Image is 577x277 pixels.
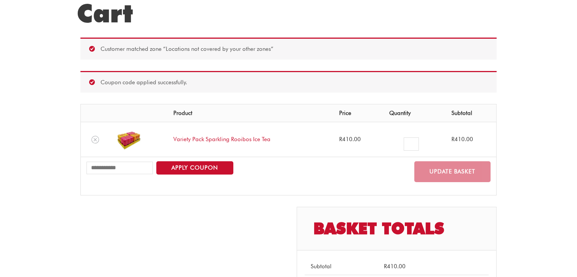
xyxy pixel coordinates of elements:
[339,136,360,143] bdi: 410.00
[404,137,418,151] input: Product quantity
[305,258,378,275] th: Subtotal
[297,207,496,250] h2: Basket totals
[384,263,406,270] bdi: 410.00
[333,104,384,122] th: Price
[80,38,497,60] div: Customer matched zone “Locations not covered by your other zones”
[451,136,454,143] span: R
[384,263,387,270] span: R
[91,136,99,143] a: Remove Variety Pack Sparkling Rooibos Ice Tea from cart
[384,104,446,122] th: Quantity
[80,71,497,93] div: Coupon code applied successfully.
[168,104,333,122] th: Product
[339,136,342,143] span: R
[451,136,473,143] bdi: 410.00
[156,161,233,175] button: Apply coupon
[446,104,496,122] th: Subtotal
[115,126,142,153] img: Variety Pack Sparkling Rooibos Ice Tea
[414,161,491,182] button: Update basket
[173,136,270,143] a: Variety Pack Sparkling Rooibos Ice Tea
